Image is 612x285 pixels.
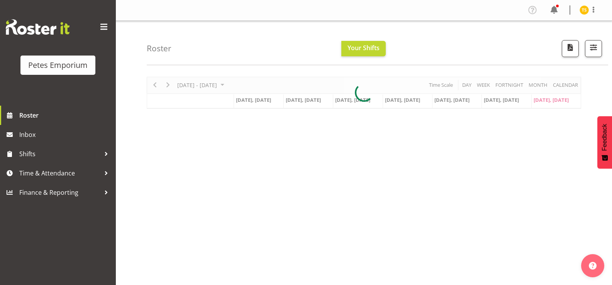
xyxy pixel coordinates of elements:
img: help-xxl-2.png [589,262,597,270]
span: Inbox [19,129,112,140]
span: Your Shifts [348,44,380,52]
button: Your Shifts [341,41,386,56]
button: Filter Shifts [585,40,602,57]
h4: Roster [147,44,171,53]
div: Petes Emporium [28,59,88,71]
img: tamara-straker11292.jpg [580,5,589,15]
span: Shifts [19,148,100,160]
img: Rosterit website logo [6,19,70,35]
span: Time & Attendance [19,167,100,179]
button: Feedback - Show survey [597,116,612,169]
span: Roster [19,110,112,121]
span: Finance & Reporting [19,187,100,198]
button: Download a PDF of the roster according to the set date range. [562,40,579,57]
span: Feedback [601,124,608,151]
